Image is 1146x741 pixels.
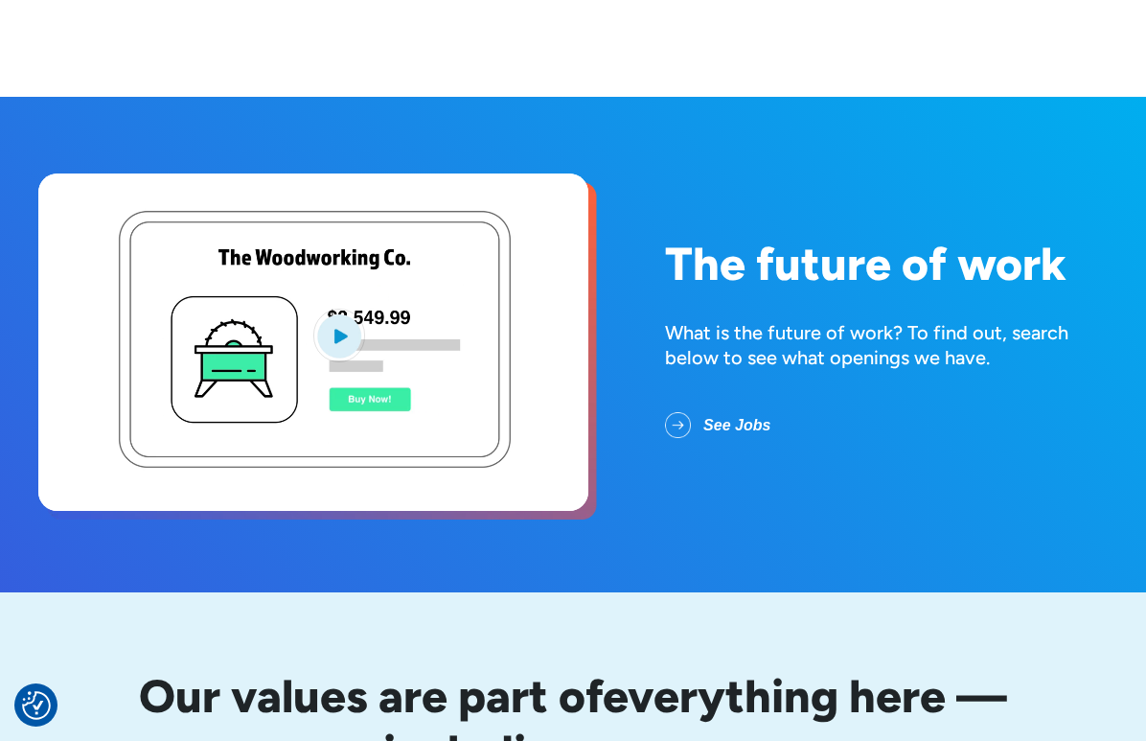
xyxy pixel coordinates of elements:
[22,691,51,720] img: Revisit consent button
[665,320,1108,370] div: What is the future of work? To find out, search below to see what openings we have.
[22,691,51,720] button: Consent Preferences
[665,239,1108,289] h1: The future of work
[665,401,801,451] a: See Jobs
[313,309,365,362] img: Blue play button logo on a light blue circular background
[38,174,588,511] a: open lightbox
